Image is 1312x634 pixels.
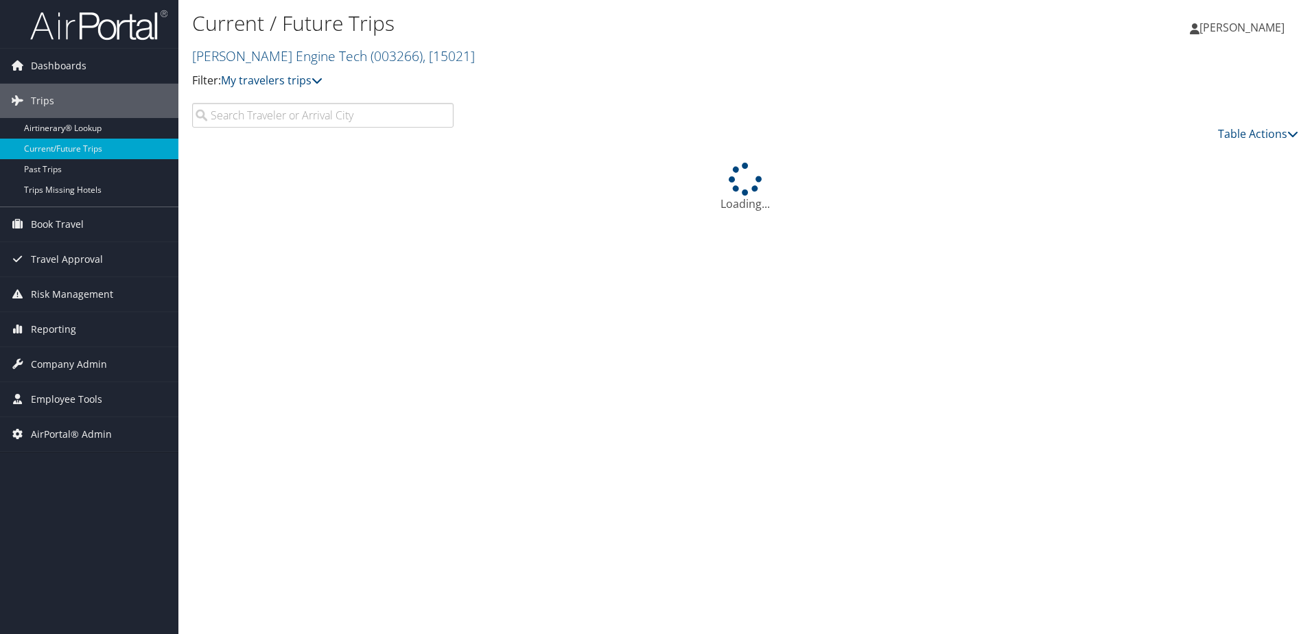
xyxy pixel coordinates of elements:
img: airportal-logo.png [30,9,167,41]
span: Dashboards [31,49,86,83]
span: Risk Management [31,277,113,312]
a: [PERSON_NAME] [1190,7,1298,48]
span: [PERSON_NAME] [1199,20,1285,35]
a: My travelers trips [221,73,323,88]
span: Trips [31,84,54,118]
a: [PERSON_NAME] Engine Tech [192,47,475,65]
span: Book Travel [31,207,84,242]
span: ( 003266 ) [371,47,423,65]
span: Company Admin [31,347,107,381]
h1: Current / Future Trips [192,9,930,38]
span: Employee Tools [31,382,102,416]
input: Search Traveler or Arrival City [192,103,454,128]
div: Loading... [192,163,1298,212]
span: Travel Approval [31,242,103,277]
p: Filter: [192,72,930,90]
span: AirPortal® Admin [31,417,112,451]
span: Reporting [31,312,76,347]
span: , [ 15021 ] [423,47,475,65]
a: Table Actions [1218,126,1298,141]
